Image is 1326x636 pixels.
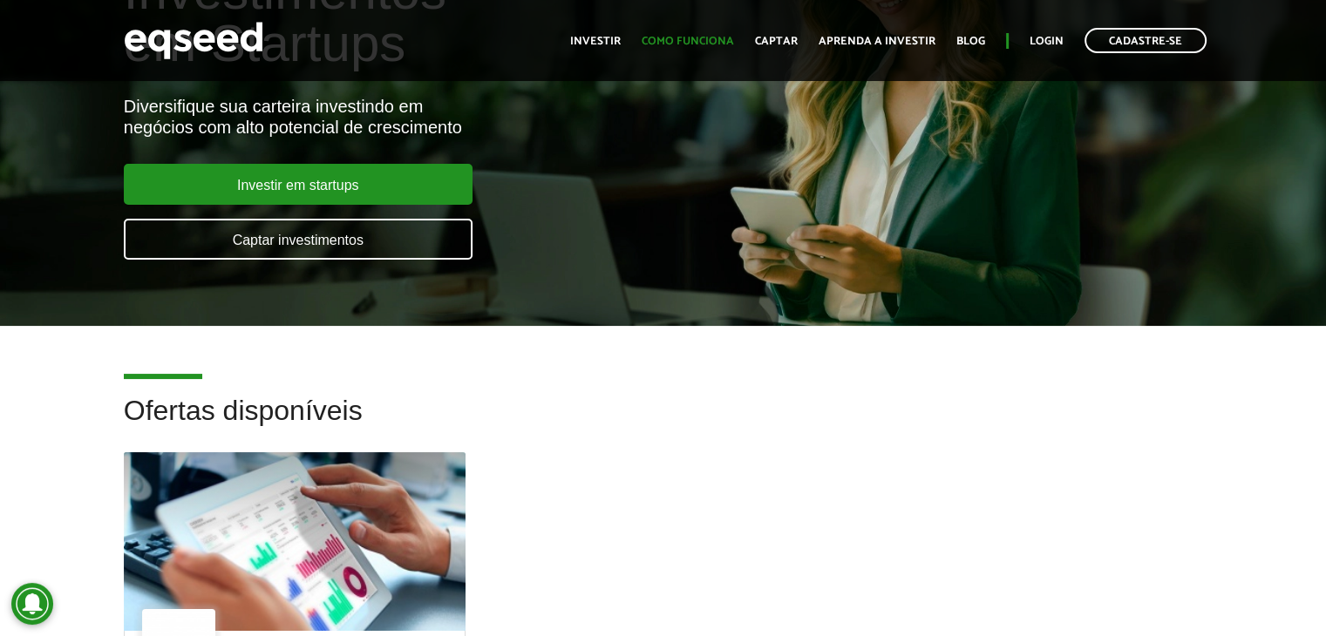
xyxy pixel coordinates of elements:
a: Investir em startups [124,164,473,205]
a: Investir [570,36,621,47]
a: Captar [755,36,798,47]
a: Captar investimentos [124,219,473,260]
div: Diversifique sua carteira investindo em negócios com alto potencial de crescimento [124,96,761,138]
a: Como funciona [642,36,734,47]
a: Blog [956,36,985,47]
h2: Ofertas disponíveis [124,396,1203,452]
a: Cadastre-se [1085,28,1207,53]
img: EqSeed [124,17,263,64]
a: Aprenda a investir [819,36,935,47]
a: Login [1030,36,1064,47]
